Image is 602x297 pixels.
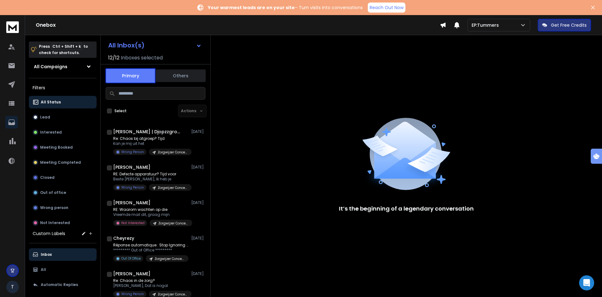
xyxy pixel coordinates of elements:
h3: Filters [29,83,97,92]
p: Zorgwijzer Concept [158,221,188,226]
button: Interested [29,126,97,139]
p: Wrong Person [121,292,144,296]
button: Primary [105,68,156,83]
h1: All Campaigns [34,63,67,70]
p: Zorgwijzer Concept [158,185,188,190]
button: Meeting Completed [29,156,97,169]
p: Not Interested [121,221,145,225]
p: Réponse automatique : Stop Ignoring Equipment [113,243,188,248]
p: Get Free Credits [551,22,587,28]
button: Others [156,69,206,83]
p: Zorgwijzer Concept [158,150,188,155]
div: Open Intercom Messenger [579,275,594,290]
p: Not Interested [40,220,70,225]
p: [DATE] [191,200,205,205]
button: Get Free Credits [538,19,591,31]
button: Wrong person [29,201,97,214]
span: 12 / 12 [108,54,119,62]
p: Zorgwijzer Concept [155,256,185,261]
h1: Onebox [36,21,440,29]
p: Kan je mij uit het [113,141,188,146]
h3: Custom Labels [33,230,65,237]
p: Lead [40,115,50,120]
img: logo [6,21,19,33]
p: All Status [41,100,61,105]
button: All Campaigns [29,60,97,73]
p: [DATE] [191,129,205,134]
p: [DATE] [191,271,205,276]
p: Beste [PERSON_NAME], Ik heb je [113,177,188,182]
a: Reach Out Now [368,3,405,13]
p: RE: Waarom wachten op die [113,207,188,212]
p: Closed [40,175,55,180]
p: Automatic Replies [41,282,78,287]
button: All [29,263,97,276]
button: Meeting Booked [29,141,97,154]
p: Out of office [40,190,66,195]
p: Re: Chaos bij atgroep? Tijd [113,136,188,141]
button: Out of office [29,186,97,199]
h3: Inboxes selected [121,54,163,62]
p: EP:Tummers [472,22,501,28]
p: Wrong Person [121,185,144,190]
p: Meeting Booked [40,145,73,150]
p: Inbox [41,252,52,257]
p: It’s the beginning of a legendary conversation [339,204,474,213]
p: Wrong Person [121,150,144,154]
p: Vreemde mail dit, graag mijn [113,212,188,217]
button: T [6,281,19,293]
p: Re: Chaos in de zorg? [113,278,188,283]
button: Not Interested [29,217,97,229]
h1: [PERSON_NAME] | Djopzzgroep [113,129,182,135]
p: – Turn visits into conversations [208,4,363,11]
button: All Inbox(s) [103,39,207,52]
p: [DATE] [191,236,205,241]
p: [PERSON_NAME], Dat is nogal [113,283,188,288]
button: Automatic Replies [29,278,97,291]
label: Select [114,108,127,113]
p: [DATE] [191,165,205,170]
button: Lead [29,111,97,124]
h1: [PERSON_NAME] [113,271,150,277]
p: RE: Defecte apparatuur? Tijd voor [113,172,188,177]
h1: [PERSON_NAME] [113,164,150,170]
p: Wrong person [40,205,68,210]
p: All [41,267,46,272]
h1: All Inbox(s) [108,42,145,48]
h1: [PERSON_NAME] [113,200,150,206]
p: Out Of Office [121,256,141,261]
p: Meeting Completed [40,160,81,165]
h1: Cheyrezy [113,235,134,241]
p: Zorgwijzer Concept [158,292,188,297]
strong: Your warmest leads are on your site [208,4,295,11]
p: Press to check for shortcuts. [39,43,88,56]
button: All Status [29,96,97,108]
button: Closed [29,171,97,184]
span: Ctrl + Shift + k [51,43,82,50]
p: Reach Out Now [370,4,404,11]
button: Inbox [29,248,97,261]
p: Interested [40,130,62,135]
